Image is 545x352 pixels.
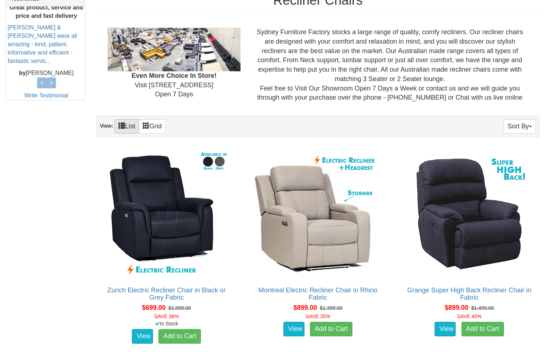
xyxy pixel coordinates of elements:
img: Grange Super High Back Recliner Chair in Fabric [404,148,535,279]
img: Showroom [108,28,241,71]
del: $1,099.00 [169,305,191,311]
strong: View: [100,123,113,129]
a: Write Testimonial [24,92,68,99]
img: Montreal Electric Recliner Chair in Rhino Fabric [253,148,383,279]
a: View [132,329,153,344]
b: Even More Choice In Store! [132,72,217,79]
a: Grange Super High Back Recliner Chair in Fabric [407,287,532,301]
b: Great product, service and price and fast delivery [9,4,83,19]
div: Sydney Furniture Factory stocks a large range of quality, comfy recliners. Our recliner chairs ar... [246,28,534,103]
a: View [283,322,304,336]
font: SAVE 35% [306,313,330,319]
img: Zurich Electric Recliner Chair in Black or Grey Fabric [101,148,232,279]
span: $899.00 [293,304,317,311]
font: SAVE 36% [154,313,179,319]
a: Montreal Electric Recliner Chair in Rhino Fabric [258,287,378,301]
span: $699.00 [142,304,166,311]
div: In Stock [95,320,238,327]
a: View [435,322,456,336]
a: Grid [139,119,166,133]
button: Sort By [504,119,536,133]
b: by [19,69,26,76]
a: Add to Cart [158,329,201,344]
a: Zurich Electric Recliner Chair in Black or Grey Fabric [108,287,226,301]
del: $1,499.00 [471,305,494,311]
a: Add to Cart [461,322,504,336]
a: List [114,119,139,133]
font: SAVE 40% [457,313,482,319]
div: Visit [STREET_ADDRESS] Open 7 Days [102,28,246,99]
a: [PERSON_NAME] & [PERSON_NAME] were all amazing - kind, patient, informative and efficient - fanta... [8,24,77,64]
p: [PERSON_NAME] [8,69,85,77]
del: $1,399.00 [320,305,342,311]
a: Add to Cart [310,322,352,336]
span: $899.00 [445,304,468,311]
